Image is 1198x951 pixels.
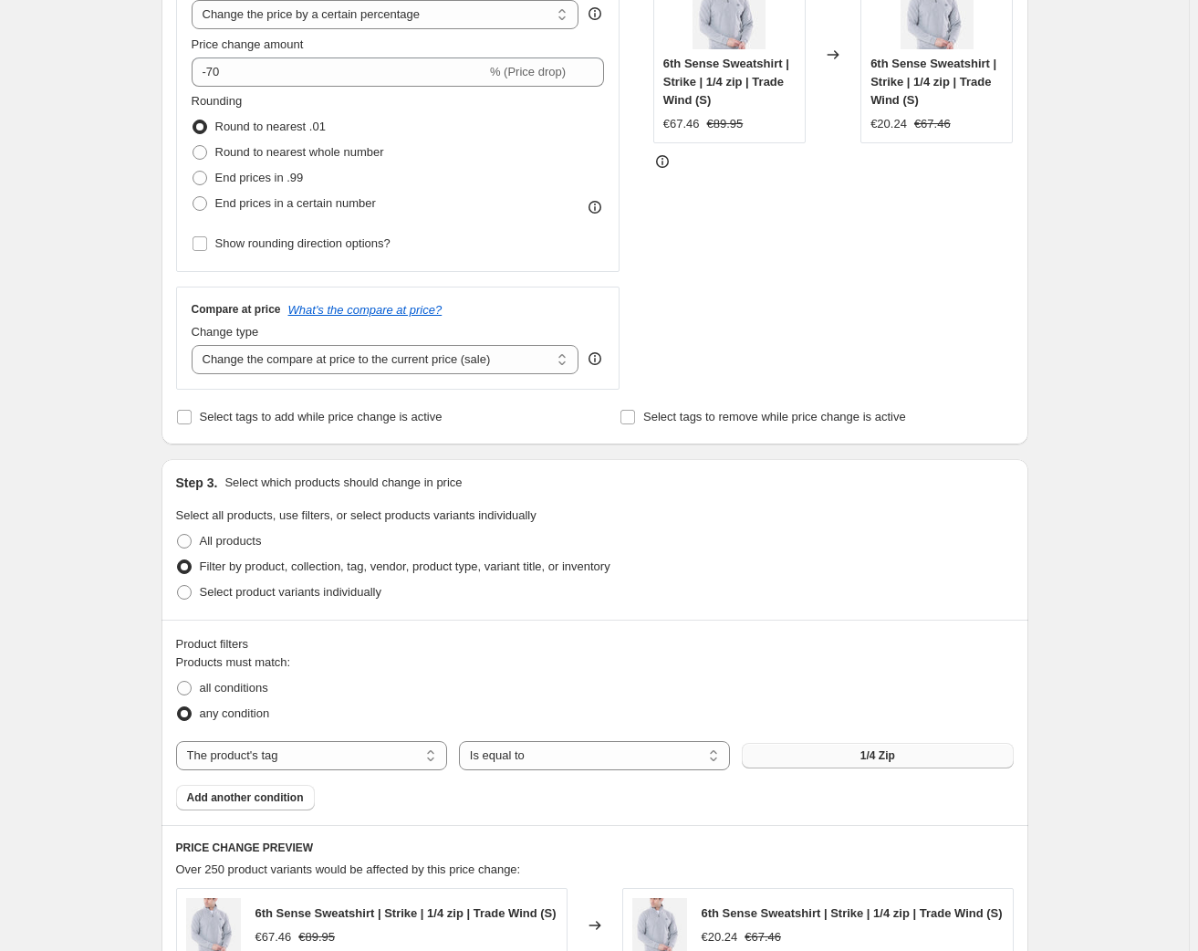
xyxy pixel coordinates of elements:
span: Select tags to remove while price change is active [643,410,906,423]
span: Rounding [192,94,243,108]
strike: €89.95 [298,928,335,946]
span: 6th Sense Sweatshirt | Strike | 1/4 zip | Trade Wind (S) [663,57,789,107]
span: End prices in .99 [215,171,304,184]
span: % (Price drop) [490,65,566,78]
span: Select product variants individually [200,585,381,599]
span: End prices in a certain number [215,196,376,210]
div: €20.24 [702,928,738,946]
input: -15 [192,57,486,87]
span: Select tags to add while price change is active [200,410,443,423]
span: Select all products, use filters, or select products variants individually [176,508,536,522]
button: Add another condition [176,785,315,810]
div: Product filters [176,635,1014,653]
div: €67.46 [663,115,700,133]
h3: Compare at price [192,302,281,317]
span: Products must match: [176,655,291,669]
span: any condition [200,706,270,720]
span: Over 250 product variants would be affected by this price change: [176,862,521,876]
span: Show rounding direction options? [215,236,391,250]
span: Add another condition [187,790,304,805]
strike: €89.95 [707,115,744,133]
h6: PRICE CHANGE PREVIEW [176,841,1014,855]
div: €67.46 [255,928,292,946]
span: 1/4 Zip [860,748,895,763]
span: all conditions [200,681,268,695]
div: help [586,5,604,23]
span: Round to nearest .01 [215,120,326,133]
strike: €67.46 [745,928,781,946]
span: Filter by product, collection, tag, vendor, product type, variant title, or inventory [200,559,610,573]
span: Round to nearest whole number [215,145,384,159]
button: 1/4 Zip [742,743,1013,768]
strike: €67.46 [914,115,951,133]
h2: Step 3. [176,474,218,492]
span: 6th Sense Sweatshirt | Strike | 1/4 zip | Trade Wind (S) [702,906,1003,920]
div: €20.24 [870,115,907,133]
button: What's the compare at price? [288,303,443,317]
span: Price change amount [192,37,304,51]
span: 6th Sense Sweatshirt | Strike | 1/4 zip | Trade Wind (S) [255,906,557,920]
span: Change type [192,325,259,339]
div: help [586,350,604,368]
p: Select which products should change in price [224,474,462,492]
span: All products [200,534,262,548]
span: 6th Sense Sweatshirt | Strike | 1/4 zip | Trade Wind (S) [870,57,996,107]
